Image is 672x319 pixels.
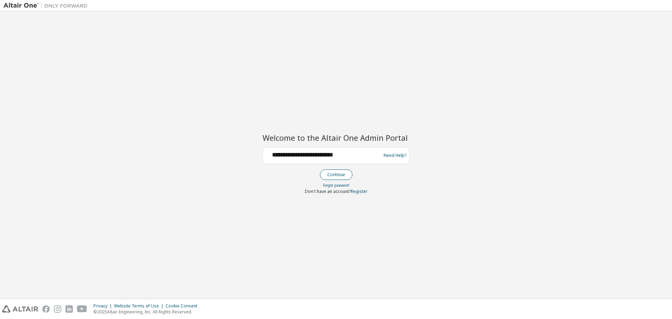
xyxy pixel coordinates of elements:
div: Privacy [93,303,114,309]
a: Forgot password [323,183,349,188]
a: Register [351,188,367,194]
div: Website Terms of Use [114,303,166,309]
img: altair_logo.svg [2,305,38,313]
p: © 2025 Altair Engineering, Inc. All Rights Reserved. [93,309,202,315]
span: Don't have an account? [305,188,351,194]
h2: Welcome to the Altair One Admin Portal [262,133,409,143]
img: linkedin.svg [65,305,73,313]
img: facebook.svg [42,305,50,313]
div: Cookie Consent [166,303,202,309]
img: Altair One [3,2,91,9]
img: youtube.svg [77,305,87,313]
button: Continue [320,169,352,180]
img: instagram.svg [54,305,61,313]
